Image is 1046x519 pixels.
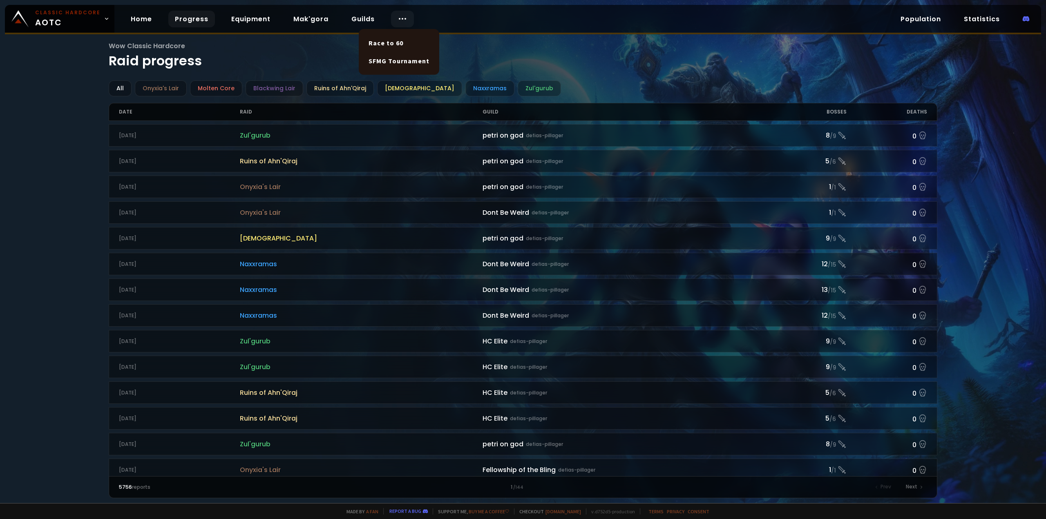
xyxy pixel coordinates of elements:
[532,261,569,268] small: defias-pillager
[119,415,240,422] div: [DATE]
[483,465,766,475] div: Fellowship of the Bling
[109,278,938,301] a: [DATE]NaxxramasDont Be Weirddefias-pillager13/150
[766,103,847,120] div: Bosses
[586,508,635,515] span: v. d752d5 - production
[109,227,938,249] a: [DATE][DEMOGRAPHIC_DATA]petri on goddefias-pillager9/90
[306,80,374,96] div: Ruins of Ahn'Qiraj
[119,338,240,345] div: [DATE]
[109,304,938,327] a: [DATE]NaxxramasDont Be Weirddefias-pillager12/150
[831,209,836,218] small: / 1
[871,481,896,493] div: Prev
[830,441,836,449] small: / 9
[847,310,928,321] div: 0
[119,158,240,165] div: [DATE]
[514,508,581,515] span: Checkout
[847,335,928,347] div: 0
[119,466,240,474] div: [DATE]
[168,11,215,27] a: Progress
[109,407,938,430] a: [DATE]Ruins of Ahn'QirajHC Elitedefias-pillager5/60
[513,484,523,491] small: / 144
[483,130,766,140] div: petri on god
[109,176,938,198] a: [DATE]Onyxia's Lairpetri on goddefias-pillager1/10
[766,285,847,295] div: 13
[190,80,242,96] div: Molten Core
[510,415,547,422] small: defias-pillager
[119,103,240,120] div: Date
[240,465,483,475] span: Onyxia's Lair
[109,330,938,352] a: [DATE]Zul'gurubHC Elitedefias-pillager9/90
[829,390,836,398] small: / 6
[847,181,928,193] div: 0
[342,508,378,515] span: Made by
[532,209,569,216] small: defias-pillager
[321,483,725,491] div: 1
[119,183,240,191] div: [DATE]
[246,80,303,96] div: Blackwing Lair
[35,9,101,29] span: AOTC
[957,11,1006,27] a: Statistics
[901,481,927,493] div: Next
[847,284,928,296] div: 0
[830,132,836,140] small: / 9
[483,413,766,423] div: HC Elite
[389,508,421,514] a: Report a bug
[847,464,928,476] div: 0
[847,155,928,167] div: 0
[847,103,928,120] div: Deaths
[766,413,847,423] div: 5
[510,338,547,345] small: defias-pillager
[766,439,847,449] div: 8
[109,459,938,481] a: [DATE]Onyxia's LairFellowship of the Blingdefias-pillager1/10
[109,433,938,455] a: [DATE]Zul'gurubpetri on goddefias-pillager8/90
[109,381,938,404] a: [DATE]Ruins of Ahn'QirajHC Elitedefias-pillager5/60
[847,361,928,373] div: 0
[483,336,766,346] div: HC Elite
[847,438,928,450] div: 0
[483,362,766,372] div: HC Elite
[483,310,766,321] div: Dont Be Weird
[829,158,836,166] small: / 6
[5,5,114,33] a: Classic HardcoreAOTC
[240,103,483,120] div: Raid
[830,338,836,346] small: / 9
[240,310,483,321] span: Naxxramas
[240,156,483,166] span: Ruins of Ahn'Qiraj
[830,235,836,243] small: / 9
[847,129,928,141] div: 0
[510,363,547,371] small: defias-pillager
[119,389,240,396] div: [DATE]
[532,286,569,294] small: defias-pillager
[766,310,847,321] div: 12
[366,508,378,515] a: a fan
[483,388,766,398] div: HC Elite
[109,356,938,378] a: [DATE]Zul'gurubHC Elitedefias-pillager9/90
[831,184,836,192] small: / 1
[526,132,563,139] small: defias-pillager
[483,285,766,295] div: Dont Be Weird
[847,412,928,424] div: 0
[124,11,159,27] a: Home
[558,466,595,474] small: defias-pillager
[364,34,434,52] a: Race to 60
[526,441,563,448] small: defias-pillager
[345,11,381,27] a: Guilds
[766,182,847,192] div: 1
[109,150,938,172] a: [DATE]Ruins of Ahn'Qirajpetri on goddefias-pillager5/60
[119,261,240,268] div: [DATE]
[465,80,514,96] div: Naxxramas
[240,388,483,398] span: Ruins of Ahn'Qiraj
[109,124,938,147] a: [DATE]Zul'gurubpetri on goddefias-pillager8/90
[518,80,561,96] div: Zul'gurub
[109,41,938,71] h1: Raid progress
[828,261,836,269] small: / 15
[109,253,938,275] a: [DATE]NaxxramasDont Be Weirddefias-pillager12/150
[240,182,483,192] span: Onyxia's Lair
[35,9,101,16] small: Classic Hardcore
[847,232,928,244] div: 0
[240,233,483,243] span: [DEMOGRAPHIC_DATA]
[766,465,847,475] div: 1
[240,207,483,218] span: Onyxia's Lair
[828,312,836,321] small: / 15
[766,259,847,269] div: 12
[483,103,766,120] div: Guild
